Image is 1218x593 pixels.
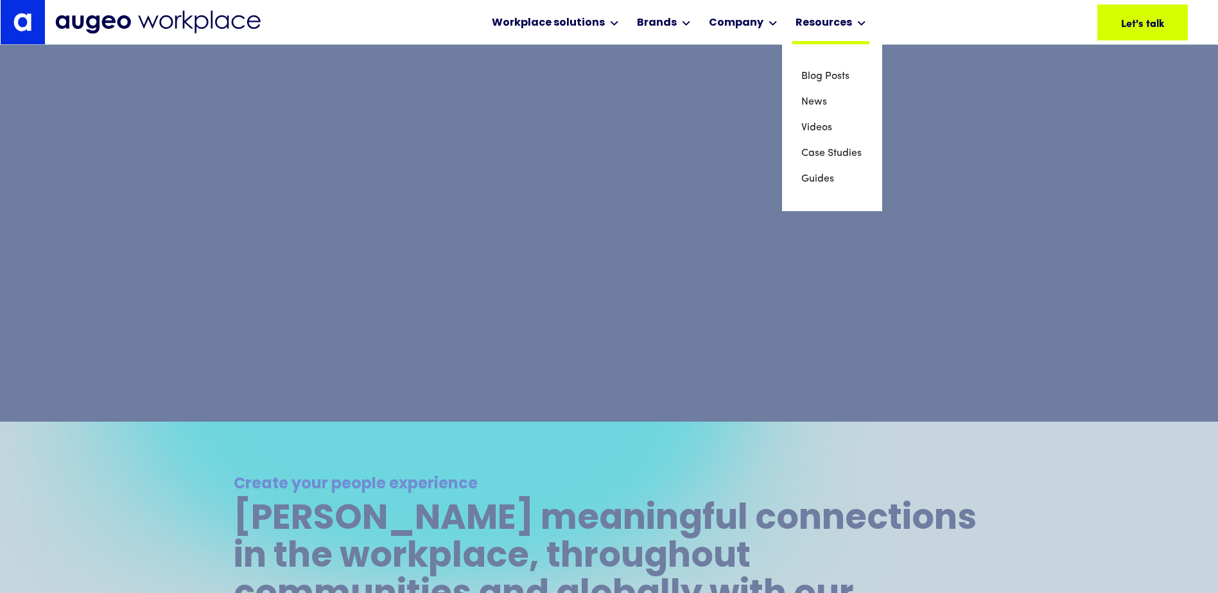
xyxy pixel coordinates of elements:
a: Let's talk [1097,4,1188,40]
a: Case Studies [801,141,863,166]
a: Videos [801,115,863,141]
div: Resources [796,15,852,31]
img: Augeo's "a" monogram decorative logo in white. [13,13,31,31]
nav: Resources [782,44,882,211]
img: Augeo Workplace business unit full logo in mignight blue. [55,10,261,34]
a: Blog Posts [801,64,863,89]
a: News [801,89,863,115]
div: Company [709,15,763,31]
a: Guides [801,166,863,192]
div: Brands [637,15,677,31]
div: Workplace solutions [492,15,605,31]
